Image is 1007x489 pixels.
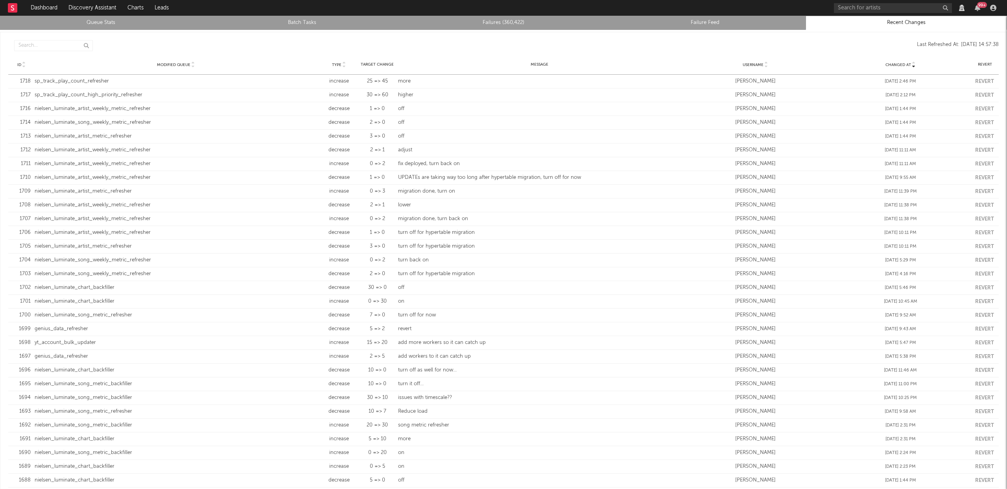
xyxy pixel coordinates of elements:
div: Reduce load [398,408,681,415]
button: Revert [975,313,994,318]
div: [DATE] 11:38 PM [830,216,971,222]
div: [DATE] 2:31 PM [830,436,971,443]
div: Last Refreshed At: [DATE] 14:57:38 [93,40,999,51]
div: 2 => 5 [361,353,394,360]
div: [DATE] 1:44 PM [830,133,971,140]
div: nielsen_luminate_song_weekly_metric_refresher [35,119,317,127]
div: [DATE] 11:11 AM [830,147,971,154]
input: Search for artists [834,3,952,13]
div: decrease [321,229,357,237]
div: [DATE] 2:12 PM [830,92,971,99]
div: 2 => 1 [361,201,394,209]
div: [DATE] 1:44 PM [830,119,971,126]
button: Revert [975,354,994,359]
div: decrease [321,105,357,113]
div: [PERSON_NAME] [684,119,826,127]
button: Revert [975,382,994,387]
button: 99+ [975,5,980,11]
div: 1717 [12,91,31,99]
div: [PERSON_NAME] [684,463,826,471]
div: 2 => 1 [361,146,394,154]
div: [PERSON_NAME] [684,284,826,292]
div: 1692 [12,421,31,429]
div: [PERSON_NAME] [684,270,826,278]
div: 25 => 45 [361,77,394,85]
div: [PERSON_NAME] [684,215,826,223]
div: off [398,476,681,484]
div: yt_account_bulk_updater [35,339,317,347]
div: [DATE] 9:43 AM [830,326,971,333]
div: [PERSON_NAME] [684,380,826,388]
div: 1704 [12,256,31,264]
div: nielsen_luminate_artist_weekly_metric_refresher [35,105,317,113]
div: 1703 [12,270,31,278]
div: nielsen_luminate_artist_metric_refresher [35,243,317,250]
div: 3 => 0 [361,243,394,250]
div: 7 => 0 [361,311,394,319]
button: Revert [975,368,994,373]
div: 1716 [12,105,31,113]
span: ID [17,63,21,67]
div: increase [321,298,357,305]
div: 1688 [12,476,31,484]
div: 1707 [12,215,31,223]
div: [PERSON_NAME] [684,91,826,99]
button: Revert [975,450,994,456]
div: fix deployed, turn back on [398,160,681,168]
div: 1700 [12,311,31,319]
div: decrease [321,311,357,319]
button: Revert [975,395,994,401]
div: 1701 [12,298,31,305]
div: [DATE] 11:11 AM [830,161,971,167]
div: 20 => 30 [361,421,394,429]
div: revert [398,325,681,333]
div: turn off for hypertable migration [398,243,681,250]
div: on [398,463,681,471]
div: 1694 [12,394,31,402]
div: nielsen_luminate_song_metric_refresher [35,311,317,319]
div: 1714 [12,119,31,127]
button: Revert [975,189,994,194]
div: decrease [321,132,357,140]
div: decrease [321,201,357,209]
button: Revert [975,175,994,180]
div: increase [321,421,357,429]
div: 15 => 20 [361,339,394,347]
div: 0 => 2 [361,256,394,264]
div: 1689 [12,463,31,471]
div: decrease [321,394,357,402]
div: [DATE] 11:00 PM [830,381,971,388]
div: decrease [321,146,357,154]
button: Revert [975,230,994,235]
div: more [398,435,681,443]
div: [PERSON_NAME] [684,188,826,195]
a: Queue Stats [4,18,197,28]
div: [PERSON_NAME] [684,201,826,209]
div: [DATE] 5:29 PM [830,257,971,264]
div: [DATE] 2:24 PM [830,450,971,456]
div: [PERSON_NAME] [684,408,826,415]
div: nielsen_luminate_chart_backfiller [35,435,317,443]
button: Revert [975,340,994,346]
div: 1 => 0 [361,105,394,113]
div: nielsen_luminate_song_metric_backfiller [35,380,317,388]
button: Revert [975,258,994,263]
div: 0 => 2 [361,215,394,223]
div: nielsen_luminate_artist_weekly_metric_refresher [35,215,317,223]
div: [DATE] 9:55 AM [830,175,971,181]
div: [DATE] 1:44 PM [830,477,971,484]
div: [PERSON_NAME] [684,77,826,85]
div: 1695 [12,380,31,388]
button: Revert [975,464,994,469]
div: nielsen_luminate_song_weekly_metric_refresher [35,256,317,264]
div: 10 => 0 [361,366,394,374]
div: increase [321,449,357,457]
div: issues with timescale?? [398,394,681,402]
div: [PERSON_NAME] [684,146,826,154]
div: turn back on [398,256,681,264]
div: Revert [975,62,995,68]
div: [DATE] 5:38 PM [830,353,971,360]
div: 30 => 0 [361,284,394,292]
div: 1696 [12,366,31,374]
div: increase [321,188,357,195]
